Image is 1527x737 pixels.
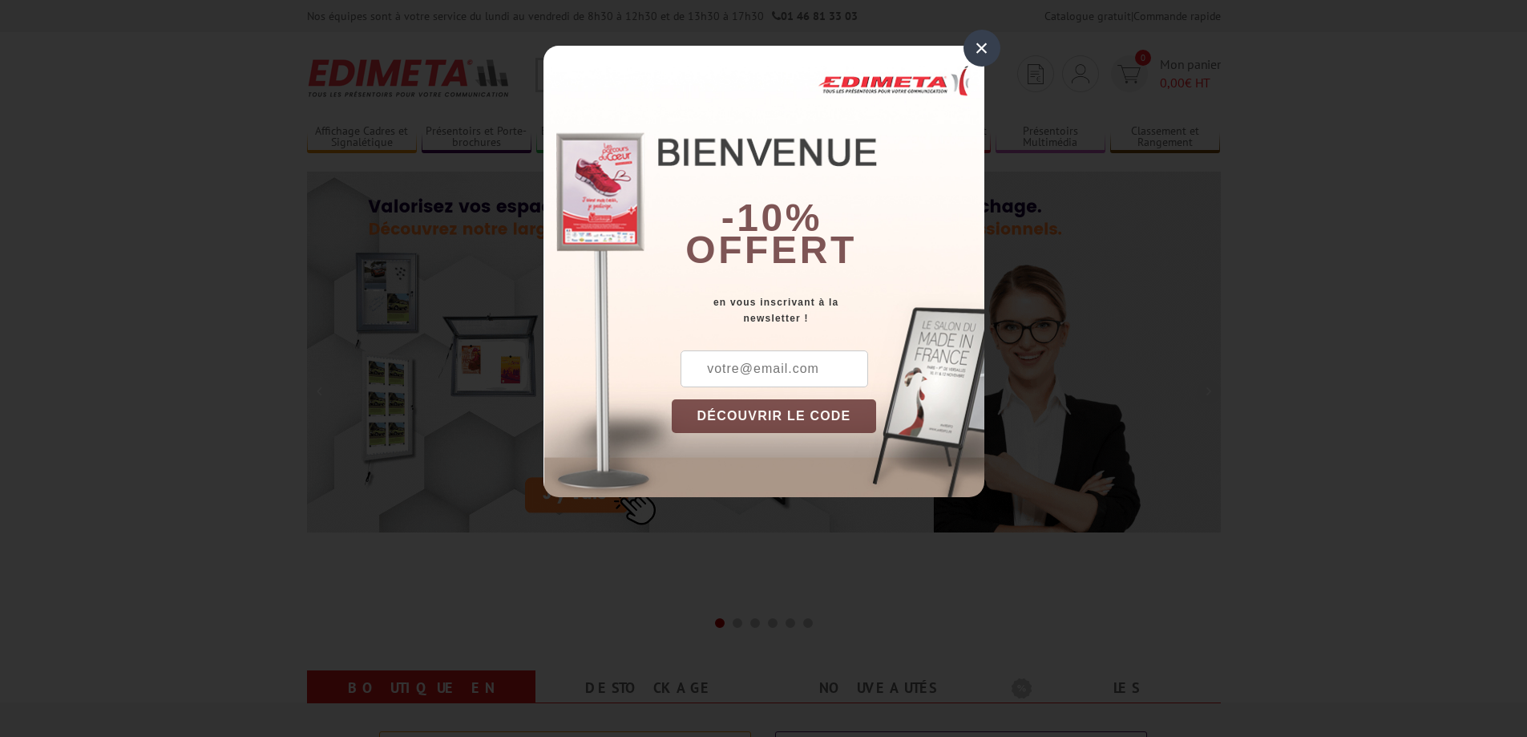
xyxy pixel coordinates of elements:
[672,294,984,326] div: en vous inscrivant à la newsletter !
[721,196,822,239] b: -10%
[681,350,868,387] input: votre@email.com
[963,30,1000,67] div: ×
[685,229,857,271] font: offert
[672,399,877,433] button: DÉCOUVRIR LE CODE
